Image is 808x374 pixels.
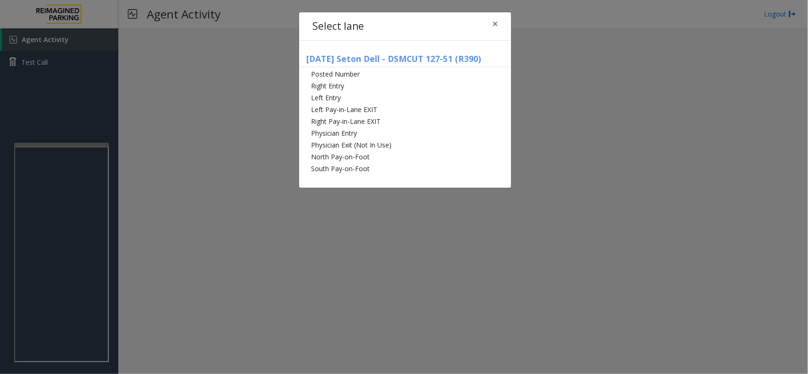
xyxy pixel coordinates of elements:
li: Left Entry [299,92,511,104]
h4: Select lane [312,19,364,34]
button: Close [486,12,505,35]
span: × [492,17,498,30]
li: South Pay-on-Foot [299,163,511,174]
li: Right Entry [299,80,511,92]
li: Right Pay-in-Lane EXIT [299,115,511,127]
li: Left Pay-in-Lane EXIT [299,104,511,115]
li: Posted Number [299,68,511,80]
li: North Pay-on-Foot [299,151,511,163]
h5: [DATE] Seton Dell - DSMCUT 127-51 (R390) [299,54,511,67]
li: Physician Entry [299,127,511,139]
li: Physician Exit (Not In Use) [299,139,511,151]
